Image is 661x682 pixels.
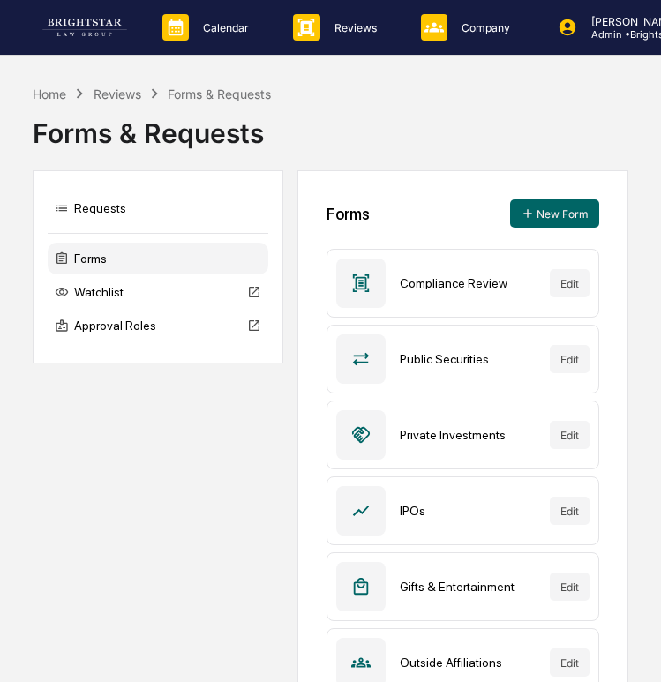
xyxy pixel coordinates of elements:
[48,243,268,274] div: Forms
[48,310,268,341] div: Approval Roles
[400,504,535,518] div: IPOs
[400,656,535,670] div: Outside Affiliations
[510,199,599,228] button: New Form
[400,276,535,290] div: Compliance Review
[400,428,535,442] div: Private Investments
[94,86,141,101] div: Reviews
[327,205,370,223] div: Forms
[168,86,271,101] div: Forms & Requests
[48,276,268,308] div: Watchlist
[550,573,590,601] button: Edit
[400,580,535,594] div: Gifts & Entertainment
[550,345,590,373] button: Edit
[42,19,127,36] img: logo
[33,103,627,149] div: Forms & Requests
[189,21,258,34] p: Calendar
[550,421,590,449] button: Edit
[550,648,590,677] button: Edit
[320,21,386,34] p: Reviews
[550,497,590,525] button: Edit
[48,192,268,224] div: Requests
[550,269,590,297] button: Edit
[400,352,535,366] div: Public Securities
[447,21,519,34] p: Company
[33,86,66,101] div: Home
